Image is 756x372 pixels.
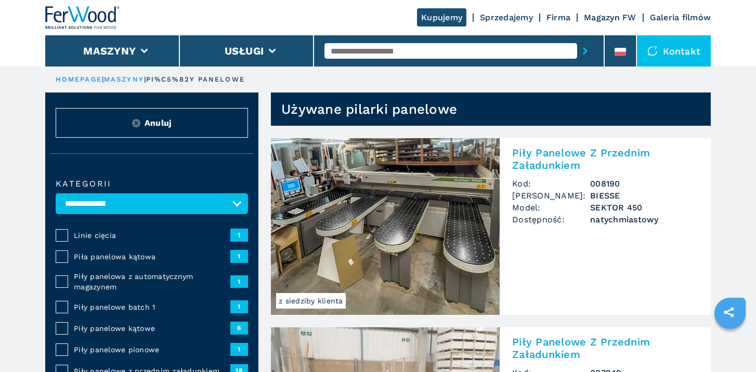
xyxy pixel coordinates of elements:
[74,323,230,334] span: Piły panelowe kątowe
[146,75,245,84] p: pi%C5%82y panelowe
[417,8,466,26] a: Kupujemy
[512,190,590,202] span: [PERSON_NAME]:
[647,46,658,56] img: Kontakt
[650,12,711,22] a: Galeria filmów
[546,12,570,22] a: Firma
[637,35,711,67] div: Kontakt
[45,6,120,29] img: Ferwood
[230,343,248,355] span: 1
[104,75,144,83] a: maszyny
[230,300,248,313] span: 1
[56,180,248,188] label: kategorii
[74,251,230,262] span: Piła panelowa kątowa
[512,214,590,225] span: Dostępność:
[74,271,230,292] span: Piły panelowa z automatycznym magazynem
[74,344,230,355] span: Piły panelowe pionowe
[590,190,698,202] h3: BIESSE
[230,229,248,241] span: 1
[271,138,500,315] img: Piły Panelowe Z Przednim Załadunkiem BIESSE SEKTOR 450
[281,101,457,117] h1: Używane pilarki panelowe
[230,275,248,288] span: 1
[102,75,104,83] span: |
[512,178,590,190] span: Kod:
[716,299,742,325] a: sharethis
[276,293,346,309] span: z siedziby klienta
[230,250,248,262] span: 1
[225,45,264,57] button: Usługi
[74,302,230,312] span: Piły panelowe batch 1
[584,12,636,22] a: Magazyn FW
[271,138,711,315] a: Piły Panelowe Z Przednim Załadunkiem BIESSE SEKTOR 450z siedziby klientaPiły Panelowe Z Przednim ...
[132,119,140,127] img: Reset
[83,45,136,57] button: Maszyny
[590,214,698,225] span: natychmiastowy
[512,202,590,214] span: Model:
[230,322,248,334] span: 6
[56,75,102,83] a: HOMEPAGE
[144,75,146,83] span: |
[512,336,698,361] h2: Piły Panelowe Z Przednim Załadunkiem
[56,108,248,138] button: ResetAnuluj
[590,178,698,190] h3: 008190
[145,117,172,129] span: Anuluj
[480,12,533,22] a: Sprzedajemy
[577,39,593,63] button: submit-button
[74,230,230,241] span: Linie cięcia
[590,202,698,214] h3: SEKTOR 450
[512,147,698,171] h2: Piły Panelowe Z Przednim Załadunkiem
